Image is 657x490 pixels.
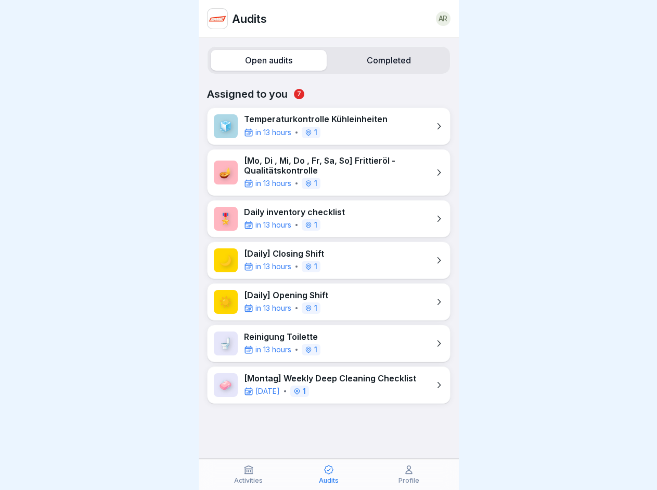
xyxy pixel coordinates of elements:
[314,346,317,353] p: 1
[214,207,238,231] div: 🎖️
[207,108,450,145] a: 🧊Temperaturkontrolle Kühleinheitenin 13 hours1
[214,114,238,138] div: 🧊
[244,290,328,300] p: [Daily] Opening Shift
[255,386,280,396] p: [DATE]
[319,477,339,484] p: Audits
[255,261,291,272] p: in 13 hours
[244,374,416,383] p: [Montag] Weekly Deep Cleaning Checklist
[314,221,317,229] p: 1
[398,477,419,484] p: Profile
[244,249,324,259] p: [Daily] Closing Shift
[207,88,450,100] p: Assigned to you
[436,11,450,26] a: AR
[314,263,317,270] p: 1
[303,388,306,395] p: 1
[211,50,327,71] label: Open audits
[244,114,388,124] p: Temperaturkontrolle Kühleinheiten
[244,156,429,176] p: [Mo, Di , Mi, Do , Fr, Sa, So] Frittieröl - Qualitätskontrolle
[255,127,291,138] p: in 13 hours
[244,332,320,342] p: Reinigung Toilette
[294,89,304,99] span: 7
[331,50,447,71] label: Completed
[207,366,450,404] a: 🧼[Montag] Weekly Deep Cleaning Checklist[DATE]1
[255,178,291,189] p: in 13 hours
[214,161,238,184] div: 🪔
[207,242,450,279] a: 🌙[Daily] Closing Shiftin 13 hours1
[214,332,238,355] div: 🚽
[232,12,267,25] p: Audits
[234,477,263,484] p: Activities
[214,290,238,314] div: ☀️
[207,149,450,196] a: 🪔[Mo, Di , Mi, Do , Fr, Sa, So] Frittieröl - Qualitätskontrollein 13 hours1
[214,248,238,272] div: 🌙
[255,220,291,230] p: in 13 hours
[314,180,317,187] p: 1
[314,304,317,312] p: 1
[255,345,291,355] p: in 13 hours
[214,373,238,397] div: 🧼
[207,283,450,321] a: ☀️[Daily] Opening Shiftin 13 hours1
[255,303,291,313] p: in 13 hours
[314,129,317,136] p: 1
[208,9,227,29] img: fnerpk4s4ghhmbqfwbhd1f75.png
[207,325,450,362] a: 🚽Reinigung Toilettein 13 hours1
[207,200,450,237] a: 🎖️Daily inventory checklistin 13 hours1
[244,207,345,217] p: Daily inventory checklist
